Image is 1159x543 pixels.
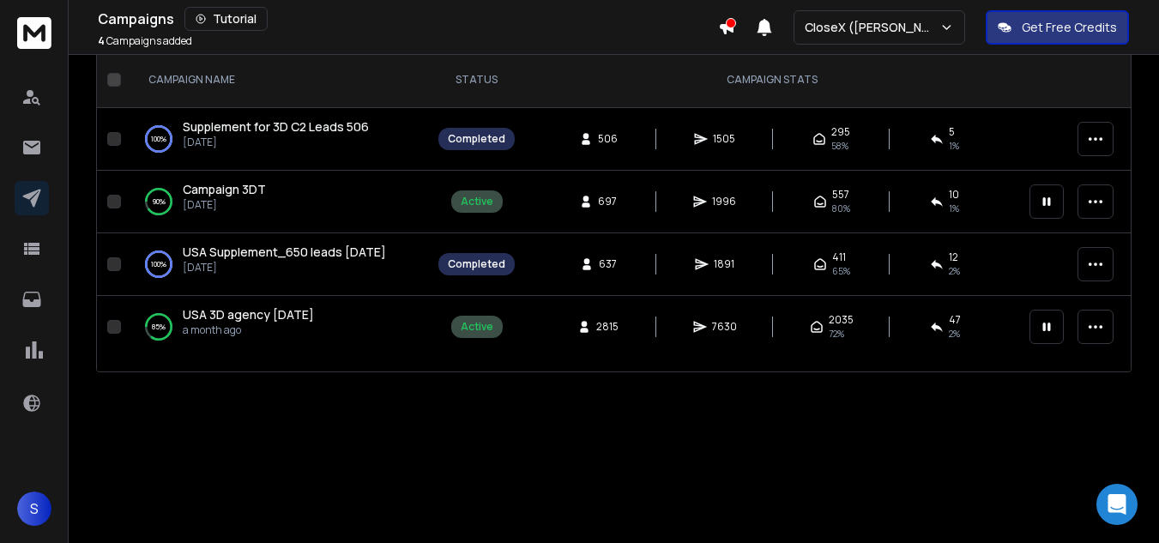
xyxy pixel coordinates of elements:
p: CloseX ([PERSON_NAME]) [805,19,939,36]
p: Campaigns added [98,34,192,48]
span: 2035 [829,313,854,327]
div: Active [461,320,493,334]
td: 100%Supplement for 3D C2 Leads 506[DATE] [128,108,428,171]
span: Campaign 3DT [183,181,266,197]
p: Get Free Credits [1022,19,1117,36]
button: Get Free Credits [986,10,1129,45]
a: USA 3D agency [DATE] [183,306,314,323]
span: USA Supplement_650 leads [DATE] [183,244,386,260]
button: Tutorial [184,7,268,31]
a: Campaign 3DT [183,181,266,198]
span: 7630 [712,320,737,334]
p: 100 % [151,130,166,148]
span: 80 % [832,202,850,215]
span: 637 [599,257,617,271]
a: Supplement for 3D C2 Leads 506 [183,118,369,136]
span: 506 [598,132,618,146]
span: Supplement for 3D C2 Leads 506 [183,118,369,135]
span: 1 % [949,202,959,215]
span: 411 [832,250,846,264]
div: Completed [448,257,505,271]
td: 90%Campaign 3DT[DATE] [128,171,428,233]
span: 1996 [712,195,736,208]
a: USA Supplement_650 leads [DATE] [183,244,386,261]
th: STATUS [428,52,525,108]
span: 47 [949,313,961,327]
span: 295 [831,125,850,139]
span: 1 % [949,139,959,153]
span: 72 % [829,327,844,341]
span: 65 % [832,264,850,278]
span: 5 [949,125,955,139]
span: 557 [832,188,849,202]
div: Campaigns [98,7,718,31]
span: 1505 [713,132,735,146]
td: 100%USA Supplement_650 leads [DATE][DATE] [128,233,428,296]
td: 85%USA 3D agency [DATE]a month ago [128,296,428,359]
span: 12 [949,250,958,264]
span: 2815 [596,320,619,334]
div: Active [461,195,493,208]
p: 85 % [152,318,166,335]
p: 100 % [151,256,166,273]
p: [DATE] [183,136,369,149]
span: 58 % [831,139,848,153]
th: CAMPAIGN STATS [525,52,1019,108]
button: S [17,492,51,526]
span: 697 [598,195,617,208]
span: 2 % [949,327,960,341]
p: 90 % [153,193,166,210]
th: CAMPAIGN NAME [128,52,428,108]
span: 10 [949,188,959,202]
span: 2 % [949,264,960,278]
div: Open Intercom Messenger [1096,484,1138,525]
div: Completed [448,132,505,146]
p: [DATE] [183,261,386,275]
span: 4 [98,33,105,48]
span: 1891 [714,257,734,271]
p: a month ago [183,323,314,337]
p: [DATE] [183,198,266,212]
